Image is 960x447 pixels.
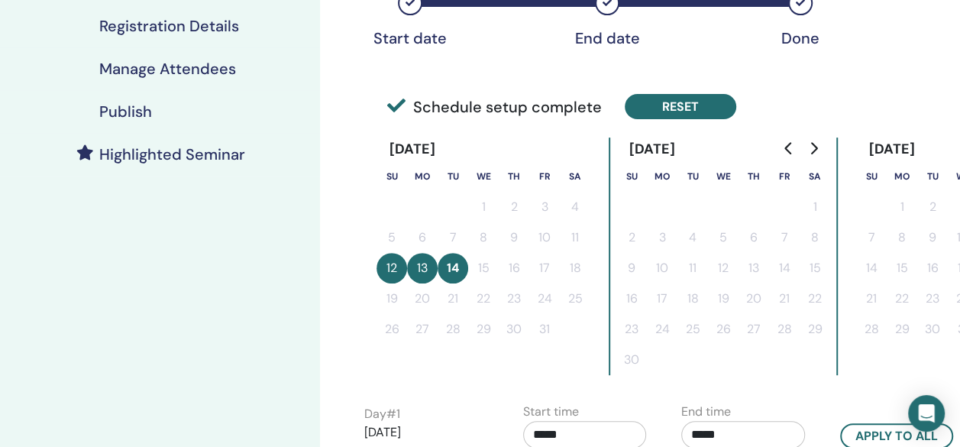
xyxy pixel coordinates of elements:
div: [DATE] [856,138,927,161]
button: 12 [708,253,739,283]
button: 19 [377,283,407,314]
button: 30 [616,345,647,375]
button: 25 [560,283,590,314]
button: 1 [800,192,830,222]
button: 6 [407,222,438,253]
div: [DATE] [616,138,687,161]
button: 28 [438,314,468,345]
th: Wednesday [468,161,499,192]
button: 18 [677,283,708,314]
button: 30 [499,314,529,345]
button: 16 [499,253,529,283]
th: Monday [407,161,438,192]
th: Saturday [560,161,590,192]
button: 29 [468,314,499,345]
button: 5 [708,222,739,253]
button: 23 [917,283,948,314]
button: 17 [529,253,560,283]
div: End date [569,29,645,47]
button: 29 [800,314,830,345]
button: 24 [529,283,560,314]
button: Go to next month [801,133,826,164]
th: Monday [647,161,677,192]
th: Sunday [616,161,647,192]
th: Monday [887,161,917,192]
th: Sunday [377,161,407,192]
button: 22 [800,283,830,314]
th: Thursday [739,161,769,192]
p: [DATE] [364,423,488,442]
th: Tuesday [438,161,468,192]
button: 17 [647,283,677,314]
button: 6 [739,222,769,253]
button: 2 [499,192,529,222]
button: 26 [377,314,407,345]
div: Open Intercom Messenger [908,395,945,432]
button: 18 [560,253,590,283]
h4: Manage Attendees [99,60,236,78]
button: 4 [560,192,590,222]
label: End time [681,403,731,421]
button: 11 [560,222,590,253]
button: 9 [499,222,529,253]
button: 20 [407,283,438,314]
button: 24 [647,314,677,345]
div: Start date [372,29,448,47]
button: 16 [917,253,948,283]
button: 7 [769,222,800,253]
button: 28 [769,314,800,345]
button: 22 [887,283,917,314]
button: 7 [438,222,468,253]
button: 15 [468,253,499,283]
button: 14 [769,253,800,283]
button: 10 [647,253,677,283]
button: 19 [708,283,739,314]
button: 23 [499,283,529,314]
button: 16 [616,283,647,314]
button: 27 [739,314,769,345]
button: Go to previous month [777,133,801,164]
button: 9 [917,222,948,253]
button: 2 [616,222,647,253]
th: Friday [529,161,560,192]
button: 10 [529,222,560,253]
button: 21 [769,283,800,314]
button: 25 [677,314,708,345]
button: 8 [468,222,499,253]
h4: Registration Details [99,17,239,35]
label: Start time [523,403,579,421]
button: 8 [887,222,917,253]
th: Tuesday [677,161,708,192]
h4: Publish [99,102,152,121]
div: [DATE] [377,138,448,161]
th: Friday [769,161,800,192]
button: 1 [468,192,499,222]
button: 4 [677,222,708,253]
th: Wednesday [708,161,739,192]
button: 3 [529,192,560,222]
th: Tuesday [917,161,948,192]
button: 11 [677,253,708,283]
button: 30 [917,314,948,345]
button: 23 [616,314,647,345]
button: 15 [887,253,917,283]
button: 13 [739,253,769,283]
button: 22 [468,283,499,314]
button: 27 [407,314,438,345]
button: 14 [438,253,468,283]
th: Sunday [856,161,887,192]
button: 20 [739,283,769,314]
button: 7 [856,222,887,253]
button: 21 [438,283,468,314]
button: Reset [625,94,736,119]
button: 3 [647,222,677,253]
button: 15 [800,253,830,283]
button: 14 [856,253,887,283]
button: 31 [529,314,560,345]
button: 26 [708,314,739,345]
label: Day # 1 [364,405,400,423]
button: 29 [887,314,917,345]
th: Saturday [800,161,830,192]
h4: Highlighted Seminar [99,145,245,164]
button: 13 [407,253,438,283]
